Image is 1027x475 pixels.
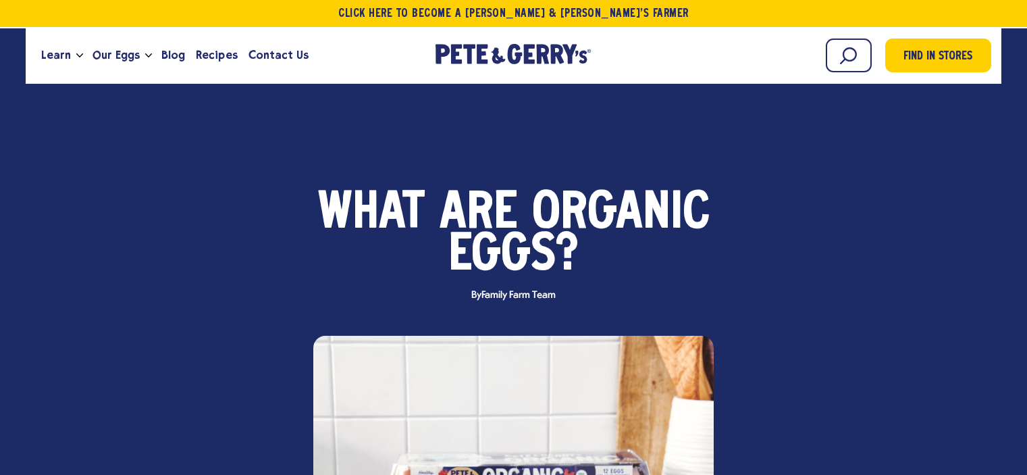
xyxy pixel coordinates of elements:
[318,193,425,235] span: What
[826,39,872,72] input: Search
[76,53,83,58] button: Open the dropdown menu for Learn
[87,37,145,74] a: Our Eggs
[903,48,972,66] span: Find in Stores
[41,47,71,64] span: Learn
[145,53,152,58] button: Open the dropdown menu for Our Eggs
[161,47,185,64] span: Blog
[248,47,309,64] span: Contact Us
[440,193,517,235] span: Are
[243,37,314,74] a: Contact Us
[448,235,579,277] span: Eggs?
[93,47,140,64] span: Our Eggs
[532,193,710,235] span: Organic
[885,39,991,72] a: Find in Stores
[36,37,76,74] a: Learn
[190,37,242,74] a: Recipes
[465,291,562,301] span: By
[196,47,237,64] span: Recipes
[156,37,190,74] a: Blog
[481,290,555,301] span: Family Farm Team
